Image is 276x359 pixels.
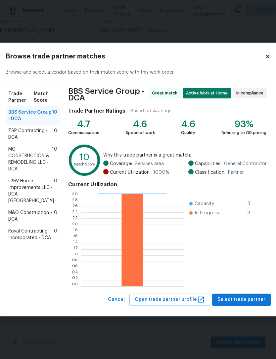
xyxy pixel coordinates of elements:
[6,61,271,84] div: Browse and select a vendor based on their match score with this work order.
[72,192,78,196] text: 3.0
[135,161,164,167] span: Services area
[181,121,195,127] div: 4.6
[68,121,99,127] div: 4.7
[71,284,78,288] text: 0.0
[125,108,130,114] div: |
[8,146,52,172] span: MG CONSTRUCTION & REMODELING LLC - DCA
[130,108,171,114] div: Based on 14 ratings
[105,294,127,306] button: Cancel
[72,204,78,208] text: 2.6
[68,108,125,114] h4: Trade Partner Ratings
[110,169,151,176] span: Current Utilization:
[72,210,78,214] text: 2.4
[72,253,78,257] text: 1.0
[52,109,57,122] span: 10
[103,152,266,159] span: Why this trade partner is a great match:
[8,228,54,241] span: Royal Contracting Incorporated - DCA
[8,109,52,122] span: BBS Service Group - DCA
[72,223,78,227] text: 2.0
[125,121,155,127] div: 4.6
[195,210,219,216] span: In Progress
[248,210,258,216] span: 3
[110,161,132,167] span: Coverage:
[52,146,57,172] span: 10
[212,294,271,306] button: Select trade partner
[73,163,95,166] text: Match Score
[52,127,57,141] span: 10
[181,129,195,136] div: Quality
[129,294,210,306] button: Open trade partner profile
[8,178,54,204] span: C&W Home Improvements LLC - DCA-[GEOGRAPHIC_DATA]
[186,90,230,96] span: Active Work at Home
[73,247,78,251] text: 1.2
[135,296,205,304] span: Open trade partner profile
[108,296,125,304] span: Cancel
[71,272,78,276] text: 0.4
[217,296,265,304] span: Select trade partner
[72,241,78,245] text: 1.4
[125,129,155,136] div: Speed of work
[54,228,57,241] span: 0
[195,169,225,176] span: Classification:
[71,260,78,264] text: 0.8
[221,121,266,127] div: 93%
[72,198,78,202] text: 2.8
[54,178,57,204] span: 0
[221,129,266,136] div: Adhering to OD pricing
[228,169,244,176] span: Partner
[72,229,78,233] text: 1.8
[68,129,99,136] div: Communication
[224,161,267,167] span: General Contractor
[195,200,214,207] span: Capacity
[72,216,78,220] text: 2.2
[8,209,54,223] span: M&G Construction - DCA
[79,153,89,162] text: 10
[34,90,57,104] span: Match Score
[54,209,57,223] span: 0
[152,90,180,96] span: Great match
[73,235,78,239] text: 1.6
[68,181,267,188] h4: Current Utilization
[195,161,221,167] span: Capabilities:
[8,90,34,104] span: Trade Partner
[68,88,147,101] span: BBS Service Group - DCA
[248,200,258,207] span: 3
[236,90,266,96] span: In compliance
[72,266,78,270] text: 0.6
[153,169,169,176] span: 100.0 %
[8,127,52,141] span: TSP Contracting - DCA
[72,278,78,282] text: 0.2
[6,53,265,60] h2: Browse trade partner matches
